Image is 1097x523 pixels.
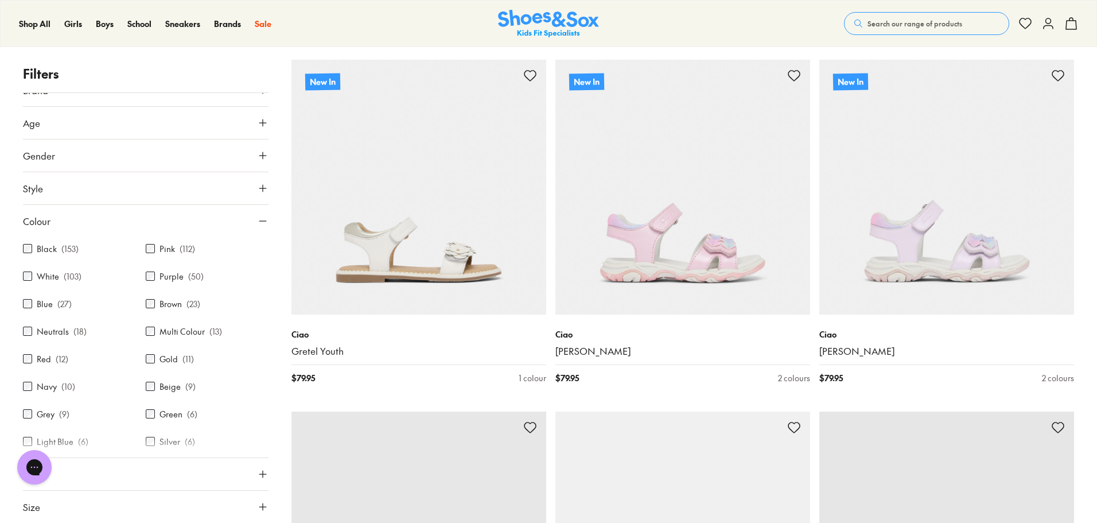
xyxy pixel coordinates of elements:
[185,381,196,393] p: ( 9 )
[180,243,195,255] p: ( 112 )
[64,18,82,29] span: Girls
[37,381,57,393] label: Navy
[160,298,182,310] label: Brown
[291,372,315,384] span: $ 79.95
[127,18,151,29] span: School
[61,381,75,393] p: ( 10 )
[188,270,204,282] p: ( 50 )
[833,73,868,90] p: New In
[165,18,200,30] a: Sneakers
[73,326,87,338] p: ( 18 )
[37,353,51,365] label: Red
[23,140,269,172] button: Gender
[64,270,81,282] p: ( 103 )
[569,73,604,90] p: New In
[23,172,269,204] button: Style
[19,18,50,29] span: Shop All
[1042,372,1074,384] div: 2 colours
[291,345,546,358] a: Gretel Youth
[37,270,59,282] label: White
[844,12,1009,35] button: Search our range of products
[96,18,114,29] span: Boys
[61,243,79,255] p: ( 153 )
[519,372,546,384] div: 1 colour
[291,60,546,315] a: New In
[19,18,50,30] a: Shop All
[23,214,50,228] span: Colour
[23,500,40,514] span: Size
[56,353,68,365] p: ( 12 )
[23,181,43,195] span: Style
[23,116,40,130] span: Age
[498,10,599,38] a: Shoes & Sox
[23,107,269,139] button: Age
[96,18,114,30] a: Boys
[37,298,53,310] label: Blue
[214,18,241,29] span: Brands
[23,205,269,237] button: Colour
[778,372,810,384] div: 2 colours
[37,326,69,338] label: Neutrals
[305,73,340,91] p: New In
[57,298,72,310] p: ( 27 )
[160,243,175,255] label: Pink
[255,18,271,29] span: Sale
[819,345,1074,358] a: [PERSON_NAME]
[555,372,579,384] span: $ 79.95
[819,372,843,384] span: $ 79.95
[23,491,269,523] button: Size
[868,18,962,29] span: Search our range of products
[160,326,205,338] label: Multi Colour
[127,18,151,30] a: School
[209,326,222,338] p: ( 13 )
[555,328,810,340] p: Ciao
[187,408,197,420] p: ( 6 )
[11,446,57,489] iframe: Gorgias live chat messenger
[37,243,57,255] label: Black
[23,64,269,83] p: Filters
[214,18,241,30] a: Brands
[23,149,55,162] span: Gender
[186,298,200,310] p: ( 23 )
[59,408,69,420] p: ( 9 )
[291,328,546,340] p: Ciao
[819,328,1074,340] p: Ciao
[37,408,55,420] label: Grey
[555,345,810,358] a: [PERSON_NAME]
[64,18,82,30] a: Girls
[182,353,194,365] p: ( 11 )
[160,353,178,365] label: Gold
[160,381,181,393] label: Beige
[23,458,269,490] button: Price
[160,408,182,420] label: Green
[819,60,1074,315] a: New In
[160,270,184,282] label: Purple
[255,18,271,30] a: Sale
[165,18,200,29] span: Sneakers
[555,60,810,315] a: New In
[498,10,599,38] img: SNS_Logo_Responsive.svg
